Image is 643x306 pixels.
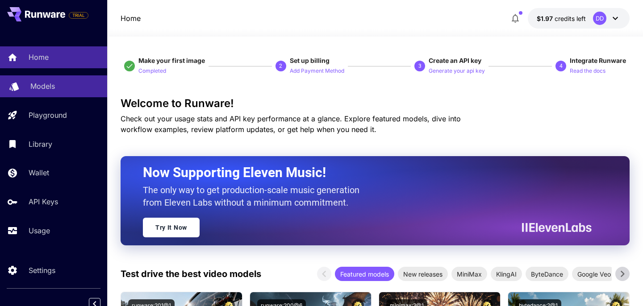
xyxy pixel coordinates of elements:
div: MiniMax [451,267,487,281]
p: Wallet [29,167,49,178]
p: 2 [279,62,282,70]
div: Google Veo [572,267,616,281]
span: Set up billing [290,57,330,64]
button: Completed [138,65,166,76]
p: Settings [29,265,55,276]
div: KlingAI [491,267,522,281]
a: Home [121,13,141,24]
p: 4 [559,62,563,70]
span: New releases [398,269,448,279]
p: Generate your api key [429,67,485,75]
span: Check out your usage stats and API key performance at a glance. Explore featured models, dive int... [121,114,461,134]
span: TRIAL [69,12,88,19]
p: Read the docs [570,67,605,75]
div: $1.97 [537,14,586,23]
p: Test drive the best video models [121,267,261,281]
p: The only way to get production-scale music generation from Eleven Labs without a minimum commitment. [143,184,366,209]
nav: breadcrumb [121,13,141,24]
p: Models [30,81,55,91]
span: MiniMax [451,269,487,279]
button: $1.97DD [528,8,630,29]
span: Add your payment card to enable full platform functionality. [69,10,88,21]
span: credits left [555,15,586,22]
div: Featured models [335,267,394,281]
button: Read the docs [570,65,605,76]
p: Playground [29,110,67,120]
p: Add Payment Method [290,67,344,75]
p: Usage [29,225,50,236]
p: 3 [418,62,422,70]
span: $1.97 [537,15,555,22]
div: DD [593,12,606,25]
span: KlingAI [491,269,522,279]
h2: Now Supporting Eleven Music! [143,164,585,181]
p: Home [29,52,49,62]
h3: Welcome to Runware! [121,97,630,110]
span: Featured models [335,269,394,279]
a: Try It Now [143,218,200,237]
button: Add Payment Method [290,65,344,76]
div: ByteDance [526,267,568,281]
div: New releases [398,267,448,281]
span: ByteDance [526,269,568,279]
span: Make your first image [138,57,205,64]
span: Google Veo [572,269,616,279]
p: API Keys [29,196,58,207]
span: Integrate Runware [570,57,626,64]
button: Generate your api key [429,65,485,76]
span: Create an API key [429,57,481,64]
p: Library [29,139,52,149]
p: Completed [138,67,166,75]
